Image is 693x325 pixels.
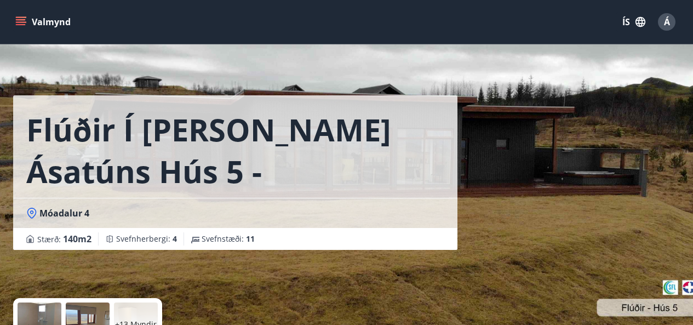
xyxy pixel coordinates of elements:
span: 11 [246,233,255,244]
button: menu [13,12,75,32]
button: ÍS [616,12,651,32]
span: 140 m2 [63,233,91,245]
span: Stærð : [37,232,91,246]
span: Móadalur 4 [39,207,89,219]
h1: Flúðir í [PERSON_NAME] Ásatúns hús 5 - [GEOGRAPHIC_DATA] 4 [26,109,444,192]
button: Á [654,9,680,35]
span: Svefnstæði : [202,233,255,244]
span: Á [664,16,670,28]
span: Svefnherbergi : [116,233,177,244]
span: 4 [173,233,177,244]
